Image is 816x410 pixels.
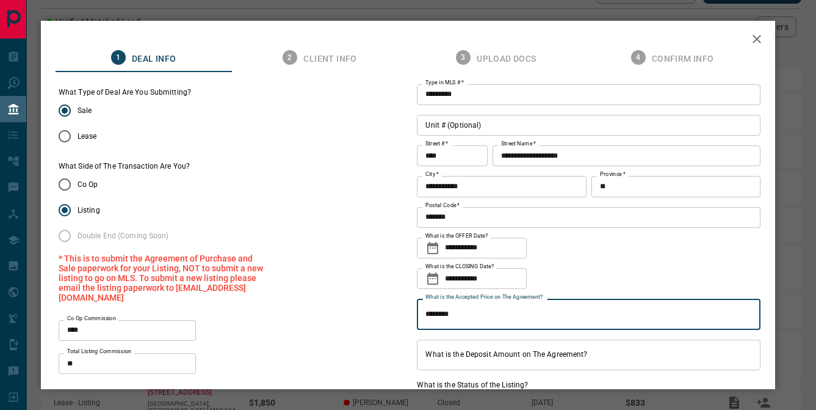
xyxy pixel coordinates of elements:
span: Lease [78,131,97,142]
label: City [425,170,439,178]
p: * This is to submit the Agreement of Purchase and Sale paperwork for your Listing, NOT to submit ... [59,254,265,302]
label: Street # [425,140,448,148]
span: Co Op [78,179,98,190]
span: Sale [78,105,92,116]
label: Street Name [501,140,536,148]
label: Province [600,170,625,178]
span: Listing [78,205,100,216]
label: What is the OFFER Date? [425,232,488,240]
span: Double End (Coming Soon) [78,230,169,241]
label: Type in MLS # [425,79,464,87]
label: Total Listing Commission [67,348,132,356]
text: 1 [116,53,120,62]
label: What is the CLOSING Date? [425,263,494,271]
legend: What is the Status of the Listing? [417,380,760,390]
label: Postal Code [425,202,460,210]
span: Deal Info [132,54,176,65]
label: Co Op Commission [67,315,116,323]
label: What Side of The Transaction Are You? [59,161,190,172]
label: What is the Accepted Price on The Agreement? [425,293,543,301]
legend: What Type of Deal Are You Submitting? [59,87,191,98]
